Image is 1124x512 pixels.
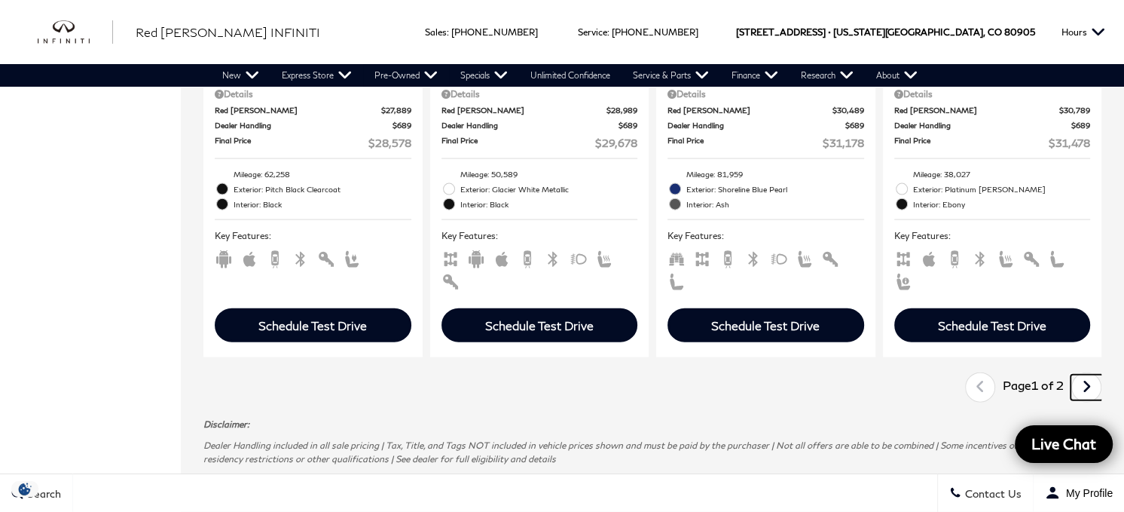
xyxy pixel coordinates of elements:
span: Android Auto [467,252,485,263]
span: Third Row Seats [667,252,686,263]
a: Live Chat [1015,425,1113,463]
span: Red [PERSON_NAME] [667,105,832,116]
span: $31,478 [1049,135,1090,151]
span: Red [PERSON_NAME] INFINITI [136,25,320,39]
a: Express Store [270,64,363,87]
span: Exterior: Shoreline Blue Pearl [686,182,864,197]
a: Red [PERSON_NAME] $27,889 [215,105,411,116]
a: Dealer Handling $689 [894,120,1091,131]
span: $29,678 [595,135,637,151]
a: Final Price $28,578 [215,135,411,151]
a: Red [PERSON_NAME] INFINITI [136,23,320,41]
span: Red [PERSON_NAME] [441,105,607,116]
div: Schedule Test Drive - Acura RDX Technology Package [894,308,1091,342]
span: Apple Car-Play [240,252,258,263]
span: Interior: Ebony [913,197,1091,212]
span: Service [578,26,607,38]
button: Open user profile menu [1034,474,1124,512]
strong: Disclaimer: [203,418,249,430]
a: Finance [720,64,790,87]
div: Schedule Test Drive [258,318,367,333]
img: INFINITI [38,20,113,44]
span: Bluetooth [744,252,762,263]
a: [PHONE_NUMBER] [451,26,538,38]
span: Key Features : [215,228,411,244]
span: Sales [425,26,447,38]
span: $689 [619,120,637,131]
div: Schedule Test Drive - Dodge Charger GT [215,308,411,342]
span: Backup Camera [266,252,284,263]
span: Interior: Ash [686,197,864,212]
span: $27,889 [381,105,411,116]
span: Dealer Handling [441,120,619,131]
span: Leather Seats [1048,252,1066,263]
a: Final Price $31,178 [667,135,864,151]
div: Schedule Test Drive [485,318,594,333]
span: Bluetooth [544,252,562,263]
span: My Profile [1060,487,1113,499]
span: AWD [693,252,711,263]
li: Mileage: 50,589 [441,167,638,182]
div: Pricing Details - Dodge Charger GT [215,87,411,101]
span: Android Auto [215,252,233,263]
span: Apple Car-Play [920,252,938,263]
div: Schedule Test Drive - Toyota Highlander Limited Platinum [667,308,864,342]
section: Click to Open Cookie Consent Modal [8,481,42,497]
span: $31,178 [823,135,864,151]
p: Dealer Handling included in all sale pricing | Tax, Title, and Tags NOT included in vehicle price... [203,439,1101,466]
a: Unlimited Confidence [519,64,622,87]
div: Pricing Details - Audi A4 45 S line Premium Plus [441,87,638,101]
div: Schedule Test Drive [711,318,820,333]
span: Key Features : [441,228,638,244]
span: Live Chat [1024,434,1104,453]
a: Final Price $31,478 [894,135,1091,151]
span: Red [PERSON_NAME] [894,105,1060,116]
a: infiniti [38,20,113,44]
span: Keyless Entry [821,252,839,263]
a: Red [PERSON_NAME] $28,989 [441,105,638,116]
span: : [447,26,449,38]
span: $28,578 [368,135,411,151]
a: Red [PERSON_NAME] $30,489 [667,105,864,116]
span: $689 [845,120,864,131]
span: Exterior: Glacier White Metallic [460,182,638,197]
li: Mileage: 81,959 [667,167,864,182]
a: Red [PERSON_NAME] $30,789 [894,105,1091,116]
a: Dealer Handling $689 [667,120,864,131]
img: Opt-Out Icon [8,481,42,497]
span: Final Price [215,135,368,151]
span: Final Price [441,135,596,151]
span: Dealer Handling [215,120,392,131]
a: next page [1071,375,1103,400]
span: Backup Camera [719,252,737,263]
span: $30,489 [832,105,864,116]
a: Final Price $29,678 [441,135,638,151]
span: Interior: Black [460,197,638,212]
span: Exterior: Platinum [PERSON_NAME] [913,182,1091,197]
span: $28,989 [606,105,637,116]
div: Schedule Test Drive - Audi A4 45 S line Premium Plus [441,308,638,342]
a: New [211,64,270,87]
div: Schedule Test Drive [938,318,1046,333]
div: Page 1 of 2 [995,373,1071,403]
a: Service & Parts [622,64,720,87]
span: Memory Seats [894,274,912,286]
span: Dealer Handling [667,120,845,131]
span: $689 [1071,120,1090,131]
span: Keyless Entry [1022,252,1040,263]
div: Pricing Details - Toyota Highlander Limited Platinum [667,87,864,101]
span: Heated Seats [997,252,1015,263]
span: Exterior: Pitch Black Clearcoat [234,182,411,197]
span: Search [23,487,61,500]
span: Interior: Black [234,197,411,212]
a: Specials [449,64,519,87]
span: Fog Lights [570,252,588,263]
span: Bluetooth [292,252,310,263]
span: $689 [392,120,411,131]
a: Dealer Handling $689 [441,120,638,131]
span: Bluetooth [971,252,989,263]
span: Keyless Entry [441,274,460,286]
span: Power Seats [343,252,361,263]
a: Pre-Owned [363,64,449,87]
a: About [865,64,929,87]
